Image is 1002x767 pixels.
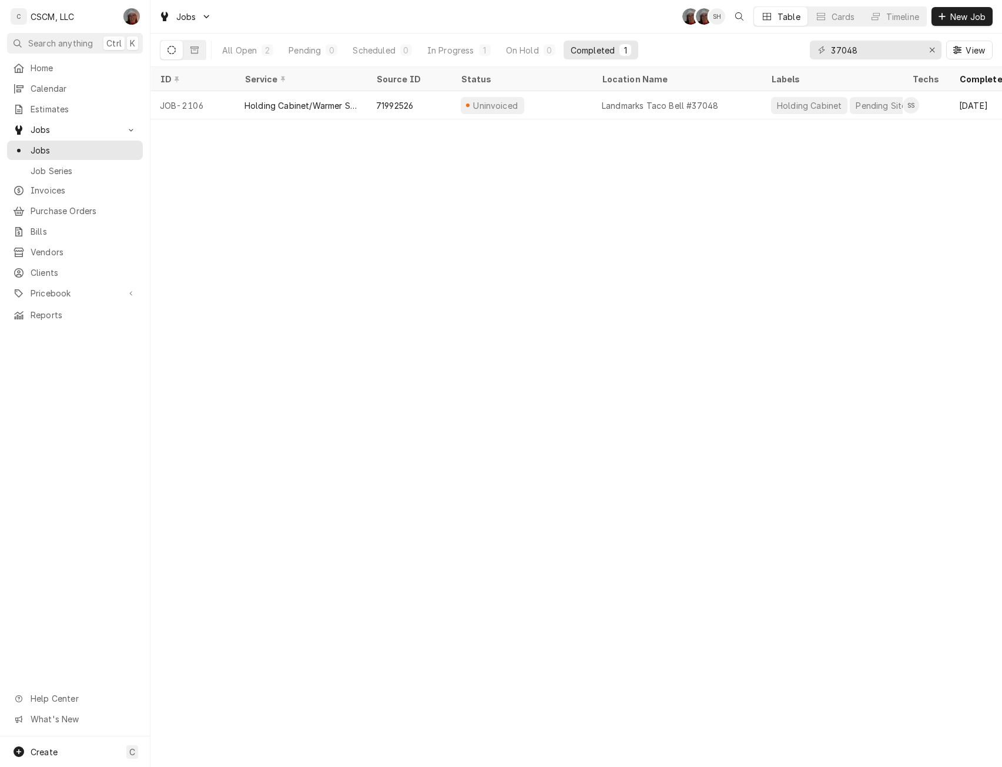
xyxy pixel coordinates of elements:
[696,8,712,25] div: DV
[923,41,941,59] button: Erase input
[7,58,143,78] a: Home
[130,37,135,49] span: K
[123,8,140,25] div: Dena Vecchetti's Avatar
[31,11,74,23] div: CSCM, LLC
[31,184,137,196] span: Invoices
[31,225,137,238] span: Bills
[222,44,257,56] div: All Open
[31,205,137,217] span: Purchase Orders
[7,689,143,708] a: Go to Help Center
[376,73,440,85] div: Source ID
[154,7,216,26] a: Go to Jobs
[244,99,357,112] div: Holding Cabinet/Warmer Service
[376,99,413,112] div: 71992526
[948,11,988,23] span: New Job
[31,62,137,74] span: Home
[31,144,137,156] span: Jobs
[472,99,520,112] div: Uninvoiced
[7,201,143,221] a: Purchase Orders
[129,746,135,758] span: C
[31,309,137,321] span: Reports
[328,44,335,56] div: 0
[7,222,143,241] a: Bills
[776,99,843,112] div: Holding Cabinet
[123,8,140,25] div: DV
[7,181,143,200] a: Invoices
[353,44,395,56] div: Scheduled
[289,44,321,56] div: Pending
[854,99,938,112] div: Pending Site Review
[903,97,919,114] div: SS
[886,11,919,23] div: Timeline
[461,73,581,85] div: Status
[903,97,919,114] div: Sam Smith's Avatar
[602,73,750,85] div: Location Name
[31,103,137,115] span: Estimates
[7,161,143,181] a: Job Series
[506,44,539,56] div: On Hold
[11,8,27,25] div: C
[7,79,143,98] a: Calendar
[931,7,993,26] button: New Job
[7,242,143,262] a: Vendors
[150,91,235,119] div: JOB-2106
[571,44,615,56] div: Completed
[778,11,800,23] div: Table
[963,44,987,56] span: View
[730,7,749,26] button: Open search
[31,124,119,136] span: Jobs
[31,692,136,705] span: Help Center
[7,284,143,303] a: Go to Pricebook
[176,11,196,23] span: Jobs
[831,41,919,59] input: Keyword search
[682,8,699,25] div: Dena Vecchetti's Avatar
[709,8,725,25] div: Serra Heyen's Avatar
[682,8,699,25] div: DV
[244,73,355,85] div: Service
[696,8,712,25] div: Dena Vecchetti's Avatar
[7,120,143,139] a: Go to Jobs
[160,73,223,85] div: ID
[546,44,553,56] div: 0
[832,11,855,23] div: Cards
[106,37,122,49] span: Ctrl
[771,73,893,85] div: Labels
[31,165,137,177] span: Job Series
[31,82,137,95] span: Calendar
[28,37,93,49] span: Search anything
[7,99,143,119] a: Estimates
[31,266,137,279] span: Clients
[403,44,410,56] div: 0
[622,44,629,56] div: 1
[7,709,143,729] a: Go to What's New
[481,44,488,56] div: 1
[31,287,119,299] span: Pricebook
[709,8,725,25] div: SH
[31,246,137,258] span: Vendors
[264,44,271,56] div: 2
[7,305,143,325] a: Reports
[31,713,136,725] span: What's New
[602,99,718,112] div: Landmarks Taco Bell #37048
[7,263,143,282] a: Clients
[7,33,143,54] button: Search anythingCtrlK
[427,44,474,56] div: In Progress
[31,747,58,757] span: Create
[912,73,940,85] div: Techs
[946,41,993,59] button: View
[7,141,143,160] a: Jobs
